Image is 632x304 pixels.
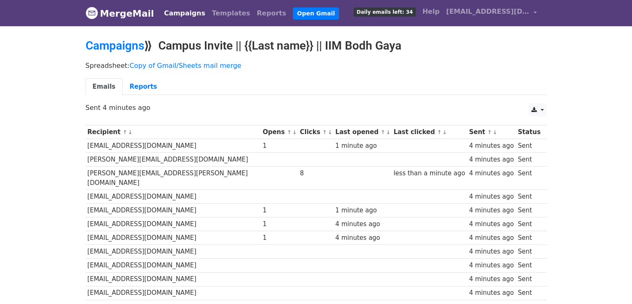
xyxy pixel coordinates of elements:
[469,261,514,270] div: 4 minutes ago
[469,274,514,284] div: 4 minutes ago
[86,78,123,95] a: Emails
[516,272,542,286] td: Sent
[354,7,416,17] span: Daily emails left: 34
[287,129,292,135] a: ↑
[328,129,332,135] a: ↓
[469,155,514,164] div: 4 minutes ago
[209,5,253,22] a: Templates
[437,129,442,135] a: ↑
[86,189,261,203] td: [EMAIL_ADDRESS][DOMAIN_NAME]
[86,259,261,272] td: [EMAIL_ADDRESS][DOMAIN_NAME]
[263,233,296,243] div: 1
[516,189,542,203] td: Sent
[161,5,209,22] a: Campaigns
[487,129,492,135] a: ↑
[335,219,389,229] div: 4 minutes ago
[322,129,327,135] a: ↑
[516,217,542,231] td: Sent
[292,129,297,135] a: ↓
[516,167,542,190] td: Sent
[335,141,389,151] div: 1 minute ago
[86,153,261,167] td: [PERSON_NAME][EMAIL_ADDRESS][DOMAIN_NAME]
[469,141,514,151] div: 4 minutes ago
[393,169,465,178] div: less than a minute ago
[86,125,261,139] th: Recipient
[516,139,542,153] td: Sent
[261,125,298,139] th: Opens
[516,245,542,259] td: Sent
[516,231,542,245] td: Sent
[391,125,467,139] th: Last clicked
[300,169,332,178] div: 8
[469,233,514,243] div: 4 minutes ago
[333,125,391,139] th: Last opened
[516,259,542,272] td: Sent
[123,129,127,135] a: ↑
[263,206,296,215] div: 1
[123,78,164,95] a: Reports
[86,231,261,245] td: [EMAIL_ADDRESS][DOMAIN_NAME]
[130,62,241,70] a: Copy of Gmail/Sheets mail merge
[86,286,261,300] td: [EMAIL_ADDRESS][DOMAIN_NAME]
[469,247,514,257] div: 4 minutes ago
[467,125,516,139] th: Sent
[469,206,514,215] div: 4 minutes ago
[86,217,261,231] td: [EMAIL_ADDRESS][DOMAIN_NAME]
[419,3,443,20] a: Help
[86,167,261,190] td: [PERSON_NAME][EMAIL_ADDRESS][PERSON_NAME][DOMAIN_NAME]
[86,61,547,70] p: Spreadsheet:
[516,204,542,217] td: Sent
[86,7,98,19] img: MergeMail logo
[86,204,261,217] td: [EMAIL_ADDRESS][DOMAIN_NAME]
[128,129,133,135] a: ↓
[86,245,261,259] td: [EMAIL_ADDRESS][DOMAIN_NAME]
[350,3,419,20] a: Daily emails left: 34
[86,5,154,22] a: MergeMail
[516,286,542,300] td: Sent
[263,141,296,151] div: 1
[298,125,333,139] th: Clicks
[469,219,514,229] div: 4 minutes ago
[493,129,497,135] a: ↓
[263,219,296,229] div: 1
[516,153,542,167] td: Sent
[443,129,447,135] a: ↓
[86,39,547,53] h2: ⟫ Campus Invite || {{Last name}} || IIM Bodh Gaya
[335,206,389,215] div: 1 minute ago
[86,139,261,153] td: [EMAIL_ADDRESS][DOMAIN_NAME]
[469,192,514,202] div: 4 minutes ago
[86,272,261,286] td: [EMAIL_ADDRESS][DOMAIN_NAME]
[293,7,339,20] a: Open Gmail
[381,129,385,135] a: ↑
[253,5,290,22] a: Reports
[446,7,529,17] span: [EMAIL_ADDRESS][DOMAIN_NAME]
[386,129,391,135] a: ↓
[469,288,514,298] div: 4 minutes ago
[86,39,144,52] a: Campaigns
[469,169,514,178] div: 4 minutes ago
[335,233,389,243] div: 4 minutes ago
[516,125,542,139] th: Status
[86,103,547,112] p: Sent 4 minutes ago
[443,3,540,23] a: [EMAIL_ADDRESS][DOMAIN_NAME]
